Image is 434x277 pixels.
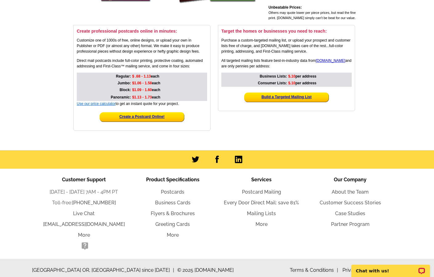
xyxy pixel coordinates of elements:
[132,88,160,92] strong: each
[221,58,352,69] p: All targeted mailing lists feature best-in-industry data from and are only pennies per address:
[120,88,131,92] strong: Block:
[251,177,272,183] span: Services
[62,177,106,183] span: Customer Support
[288,81,295,85] span: $.10
[288,74,316,78] strong: per address
[39,188,128,196] li: [DATE] - [DATE] 7AM - 4PM PT
[335,211,365,216] a: Case Studies
[132,88,152,92] span: $1.09 - 1.60
[334,177,366,183] span: Our Company
[161,189,184,195] a: Postcards
[258,81,287,85] strong: Consumer Lists:
[242,189,281,195] a: Postcard Mailing
[78,232,90,238] a: More
[342,267,379,273] a: Privacy Policy
[72,200,116,206] a: [PHONE_NUMBER]
[117,81,131,85] strong: Jumbo:
[146,177,199,183] span: Product Specifications
[39,199,128,207] li: Toll-free:
[261,95,311,99] a: Build a Targeted Mailing List
[77,58,207,69] p: Direct mail postcards include full-color printing, protective coating, automated addressing and F...
[155,221,190,227] a: Greeting Cards
[290,267,338,273] a: Terms & Conditions
[260,74,287,78] strong: Business Lists:
[132,81,160,85] strong: each
[256,221,268,227] a: More
[77,102,179,106] span: to get an instant quote for your project.
[347,258,434,277] iframe: LiveChat chat widget
[332,189,369,195] a: About the Team
[77,102,116,106] a: Use our price calculator
[116,74,131,78] strong: Regular:
[132,95,160,99] strong: each
[132,95,152,99] span: $1.13 - 1.73
[177,267,234,274] span: © 2025 [DOMAIN_NAME]
[316,58,345,63] a: [DOMAIN_NAME]
[119,114,165,119] a: Create a Postcard Online!
[73,211,95,216] a: Live Chat
[32,267,174,274] span: [GEOGRAPHIC_DATA] OR, [GEOGRAPHIC_DATA] since [DATE]
[151,211,195,216] a: Flyers & Brochures
[43,221,125,227] a: [EMAIL_ADDRESS][DOMAIN_NAME]
[77,28,207,34] h3: Create professional postcards online in minutes:
[288,74,295,78] span: $.10
[132,74,151,78] span: $ .68 - 1.13
[320,200,381,206] a: Customer Success Stories
[111,95,131,99] strong: Panoramic:
[221,28,352,34] h3: Target the homes or businesses you need to reach:
[132,74,159,78] strong: each
[268,5,302,10] strong: Unbeatable Prices:
[77,38,207,54] p: Customize one of 1000s of free, online designs, or upload your own in Publisher or PDF (or almost...
[268,11,356,20] span: Others may quote lower per piece prices, but read the fine print. [DOMAIN_NAME] simply can't be b...
[288,81,316,85] strong: per address
[224,200,299,206] a: Every Door Direct Mail: save 81%
[155,200,190,206] a: Business Cards
[331,221,370,227] a: Partner Program
[247,211,276,216] a: Mailing Lists
[221,38,352,54] p: Purchase a custom-targeted mailing list, or upload your prospect and customer lists free of charg...
[132,81,152,85] span: $1.06 - 1.58
[167,232,179,238] a: More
